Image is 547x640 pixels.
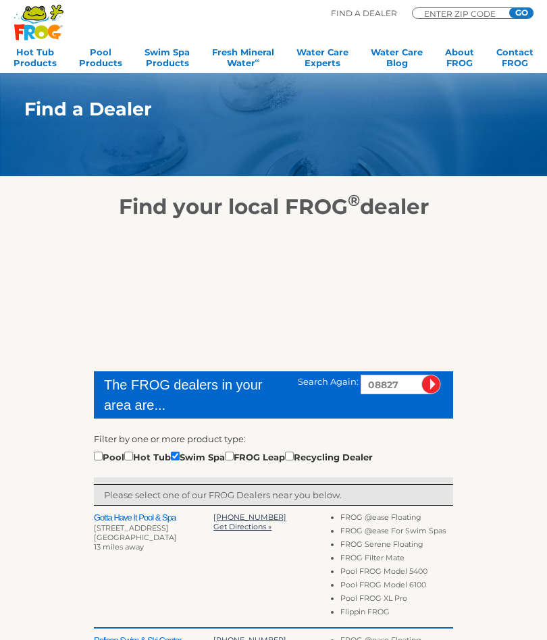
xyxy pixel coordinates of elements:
input: GO [509,7,533,18]
a: Get Directions » [213,522,271,531]
span: Search Again: [298,376,359,387]
div: [GEOGRAPHIC_DATA] [94,533,213,542]
a: AboutFROG [445,47,474,74]
sup: ® [348,190,360,210]
input: Submit [421,375,441,394]
h2: Find your local FROG dealer [4,194,543,219]
a: Water CareExperts [296,47,348,74]
li: FROG @ease For Swim Spas [340,526,453,539]
span: 13 miles away [94,542,144,552]
a: Water CareBlog [371,47,423,74]
p: Please select one of our FROG Dealers near you below. [104,488,443,502]
li: FROG Serene Floating [340,539,453,553]
li: Pool FROG XL Pro [340,593,453,607]
a: ContactFROG [496,47,533,74]
div: [STREET_ADDRESS] [94,523,213,533]
li: Flippin FROG [340,607,453,620]
label: Filter by one or more product type: [94,432,246,446]
h1: Find a Dealer [24,99,489,119]
li: FROG @ease Floating [340,512,453,526]
p: Find A Dealer [331,7,397,20]
li: Pool FROG Model 6100 [340,580,453,593]
li: FROG Filter Mate [340,553,453,566]
div: Pool Hot Tub Swim Spa FROG Leap Recycling Dealer [94,449,373,464]
a: PoolProducts [79,47,122,74]
a: [PHONE_NUMBER] [213,512,286,522]
a: Hot TubProducts [14,47,57,74]
a: Fresh MineralWater∞ [212,47,274,74]
div: The FROG dealers in your area are... [104,375,278,415]
input: Zip Code Form [423,10,504,17]
sup: ∞ [255,57,260,64]
h2: Gotta Have It Pool & Spa [94,512,213,523]
li: Pool FROG Model 5400 [340,566,453,580]
a: Swim SpaProducts [145,47,190,74]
